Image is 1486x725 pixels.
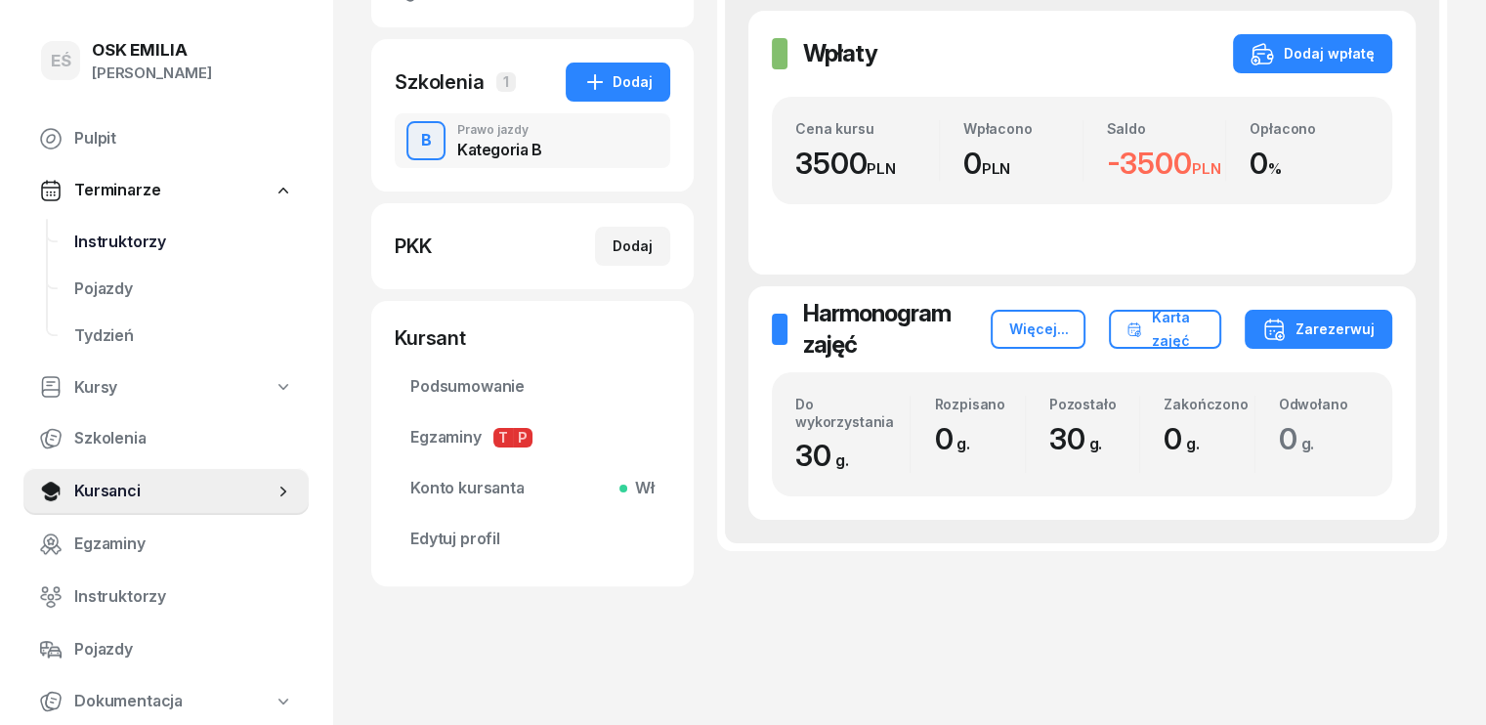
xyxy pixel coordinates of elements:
span: Kursanci [74,479,274,504]
span: EŚ [51,53,71,69]
div: Kategoria B [457,142,542,157]
span: Dokumentacja [74,689,183,714]
button: Dodaj wpłatę [1233,34,1392,73]
h2: Harmonogram zajęć [803,298,991,361]
small: g. [1186,434,1200,453]
small: % [1268,159,1282,178]
small: g. [1300,434,1314,453]
span: 30 [1049,421,1112,456]
div: Zakończono [1164,396,1253,412]
h2: Wpłaty [803,38,877,69]
a: Terminarze [23,168,309,213]
small: PLN [982,159,1011,178]
button: Zarezerwuj [1245,310,1392,349]
a: Pojazdy [59,266,309,313]
span: Szkolenia [74,426,293,451]
span: Pulpit [74,126,293,151]
span: Instruktorzy [74,584,293,610]
span: 1 [496,72,516,92]
small: g. [956,434,970,453]
a: Instruktorzy [23,574,309,620]
a: Tydzień [59,313,309,360]
a: Podsumowanie [395,363,670,410]
div: 0 [1250,146,1369,182]
span: Pojazdy [74,637,293,662]
div: Więcej... [1008,318,1068,341]
span: Egzaminy [410,425,655,450]
a: Instruktorzy [59,219,309,266]
div: Kursant [395,324,670,352]
button: Więcej... [991,310,1085,349]
div: Dodaj [613,235,653,258]
div: Cena kursu [795,120,939,137]
span: Wł [627,476,655,501]
div: Odwołano [1279,396,1369,412]
span: P [513,428,532,448]
span: Edytuj profil [410,527,655,552]
div: -3500 [1107,146,1226,182]
div: Saldo [1107,120,1226,137]
small: g. [835,450,849,470]
span: Terminarze [74,178,160,203]
a: Pulpit [23,115,309,162]
div: Pozostało [1049,396,1139,412]
button: Dodaj [595,227,670,266]
a: Edytuj profil [395,516,670,563]
span: 0 [1164,421,1210,456]
a: EgzaminyTP [395,414,670,461]
span: Egzaminy [74,532,293,557]
a: Egzaminy [23,521,309,568]
div: Opłacono [1250,120,1369,137]
button: B [406,121,446,160]
a: Pojazdy [23,626,309,673]
span: Podsumowanie [410,374,655,400]
a: Szkolenia [23,415,309,462]
small: PLN [1192,159,1221,178]
span: 0 [1279,421,1325,456]
div: Zarezerwuj [1262,318,1375,341]
a: Kursy [23,365,309,410]
span: Konto kursanta [410,476,655,501]
span: T [493,428,513,448]
div: 0 [963,146,1083,182]
div: 3500 [795,146,939,182]
span: 0 [934,421,980,456]
div: Dodaj [583,70,653,94]
a: Konto kursantaWł [395,465,670,512]
div: Rozpisano [934,396,1024,412]
a: Kursanci [23,468,309,515]
span: Kursy [74,375,117,401]
small: g. [1088,434,1102,453]
span: Tydzień [74,323,293,349]
span: Pojazdy [74,277,293,302]
div: [PERSON_NAME] [92,61,212,86]
div: Wpłacono [963,120,1083,137]
span: Instruktorzy [74,230,293,255]
div: Karta zajęć [1126,306,1204,353]
div: PKK [395,233,432,260]
button: Dodaj [566,63,670,102]
a: Dokumentacja [23,679,309,724]
div: Dodaj wpłatę [1251,42,1375,65]
button: Karta zajęć [1109,310,1221,349]
small: PLN [867,159,896,178]
div: Szkolenia [395,68,485,96]
button: BPrawo jazdyKategoria B [395,113,670,168]
div: B [413,124,440,157]
div: Prawo jazdy [457,124,542,136]
span: 30 [795,438,858,473]
div: Do wykorzystania [795,396,910,429]
div: OSK EMILIA [92,42,212,59]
